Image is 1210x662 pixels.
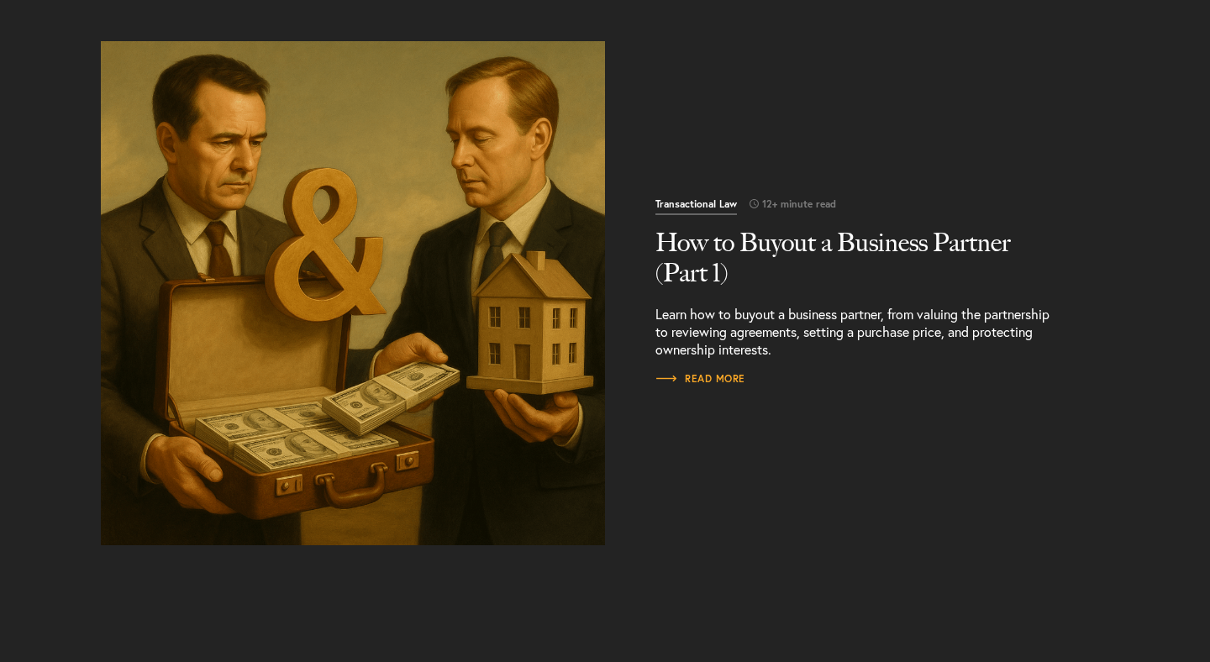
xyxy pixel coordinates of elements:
img: icon-time-light.svg [750,199,759,208]
a: Read More [655,197,1059,358]
h2: How to Buyout a Business Partner (Part 1) [655,228,1059,288]
a: Read More [101,41,605,545]
a: Read More [655,370,745,387]
span: Read More [655,374,745,384]
p: Learn how to buyout a business partner, from valuing the partnership to reviewing agreements, set... [655,305,1059,358]
span: Transactional Law [655,199,737,215]
img: how to buyout a business partner [88,29,618,558]
span: 12+ minute read [737,199,836,209]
